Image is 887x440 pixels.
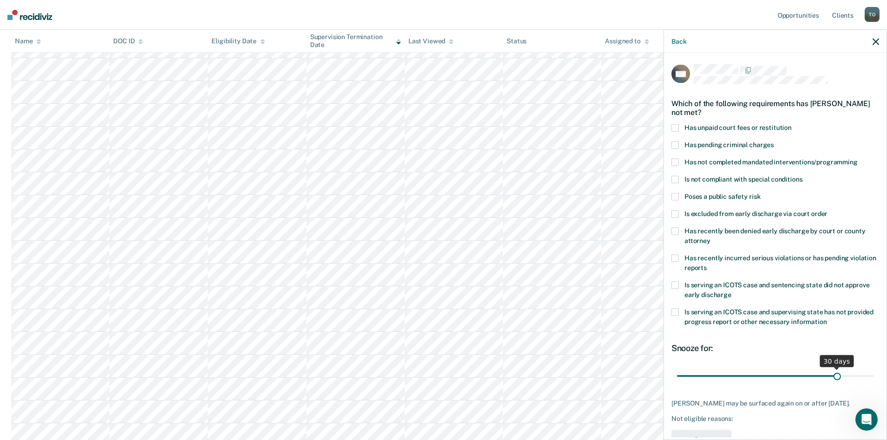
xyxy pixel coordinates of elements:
[671,91,879,124] div: Which of the following requirements has [PERSON_NAME] not met?
[671,343,879,353] div: Snooze for:
[408,37,454,45] div: Last Viewed
[671,399,879,407] div: [PERSON_NAME] may be surfaced again on or after [DATE].
[684,158,858,165] span: Has not completed mandated interventions/programming
[684,210,827,217] span: Is excluded from early discharge via court order
[855,408,878,431] iframe: Intercom live chat
[507,37,527,45] div: Status
[820,355,854,367] div: 30 days
[113,37,143,45] div: DOC ID
[684,175,802,183] span: Is not compliant with special conditions
[684,141,774,148] span: Has pending criminal charges
[7,10,52,20] img: Recidiviz
[310,33,401,49] div: Supervision Termination Date
[605,37,649,45] div: Assigned to
[684,227,866,244] span: Has recently been denied early discharge by court or county attorney
[671,415,879,423] div: Not eligible reasons:
[211,37,265,45] div: Eligibility Date
[15,37,41,45] div: Name
[865,7,880,22] div: T O
[671,37,686,45] button: Back
[684,308,873,325] span: Is serving an ICOTS case and supervising state has not provided progress report or other necessar...
[684,254,876,271] span: Has recently incurred serious violations or has pending violation reports
[684,192,760,200] span: Poses a public safety risk
[684,123,792,131] span: Has unpaid court fees or restitution
[684,281,869,298] span: Is serving an ICOTS case and sentencing state did not approve early discharge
